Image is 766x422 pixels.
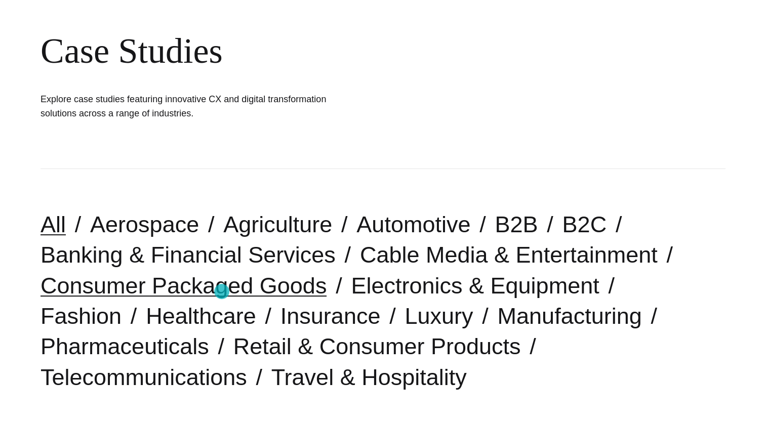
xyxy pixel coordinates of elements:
a: Pharmaceuticals [41,333,209,359]
a: Consumer Packaged Goods [41,273,327,299]
a: Cable Media & Entertainment [360,242,658,268]
a: Fashion [41,303,122,329]
a: B2C [562,212,607,237]
a: Insurance [280,303,381,329]
a: All [41,212,66,237]
a: Luxury [405,303,473,329]
a: Telecommunications [41,364,247,390]
h1: Explore case studies featuring innovative CX and digital transformation solutions across a range ... [41,92,344,120]
a: Electronics & Equipment [351,273,599,299]
a: Travel & Hospitality [271,364,467,390]
a: Retail & Consumer Products [233,333,521,359]
a: Automotive [356,212,470,237]
a: Healthcare [146,303,256,329]
a: Aerospace [90,212,199,237]
div: Case Studies [41,30,618,72]
a: B2B [495,212,538,237]
a: Manufacturing [497,303,641,329]
a: Banking & Financial Services [41,242,336,268]
a: Agriculture [223,212,332,237]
